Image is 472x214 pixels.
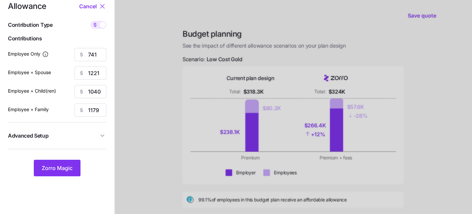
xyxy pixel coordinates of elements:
[8,69,51,76] label: Employee + Spouse
[8,21,53,29] span: Contribution Type
[8,128,106,144] button: Advanced Setup
[8,34,106,43] span: Contributions
[8,87,56,95] label: Employee + Child(ren)
[8,132,49,140] span: Advanced Setup
[79,2,97,10] span: Cancel
[8,50,49,58] label: Employee Only
[42,164,73,172] span: Zorro Magic
[8,2,46,10] span: Allowance
[8,106,49,113] label: Employee + Family
[79,2,98,10] button: Cancel
[34,160,80,176] button: Zorro Magic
